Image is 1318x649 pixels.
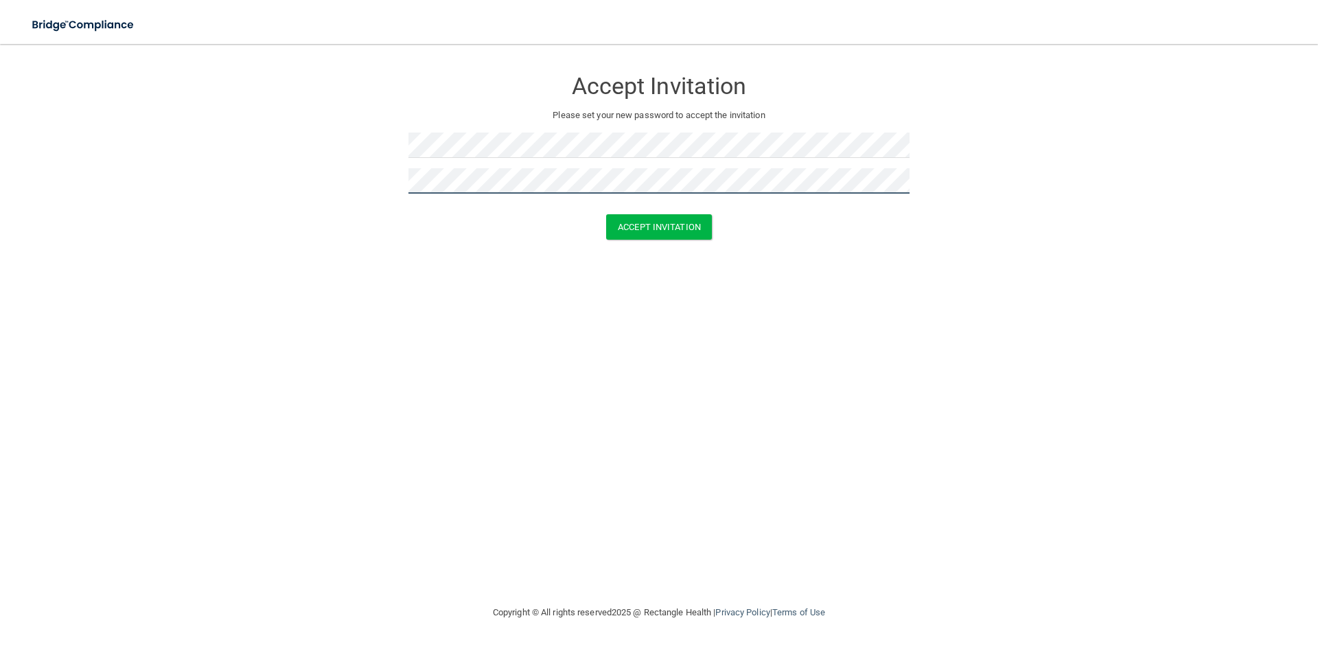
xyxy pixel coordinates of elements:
[1080,551,1302,606] iframe: Drift Widget Chat Controller
[606,214,712,240] button: Accept Invitation
[21,11,147,39] img: bridge_compliance_login_screen.278c3ca4.svg
[408,591,910,635] div: Copyright © All rights reserved 2025 @ Rectangle Health | |
[408,73,910,99] h3: Accept Invitation
[715,607,770,617] a: Privacy Policy
[419,107,899,124] p: Please set your new password to accept the invitation
[772,607,825,617] a: Terms of Use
